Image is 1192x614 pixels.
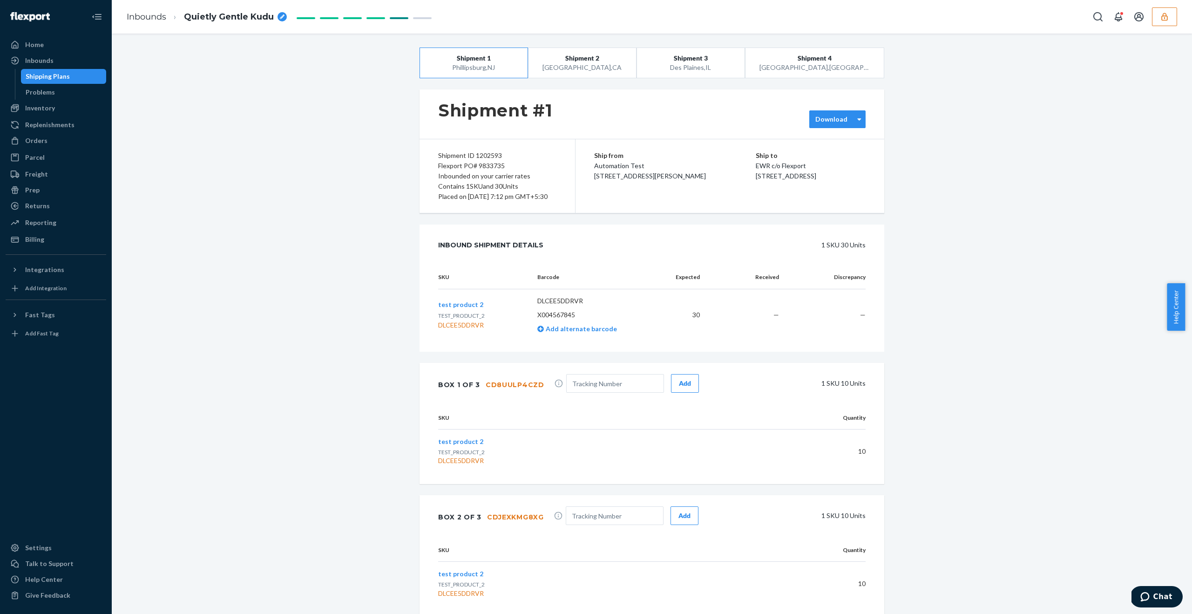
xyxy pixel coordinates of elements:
button: Open account menu [1130,7,1148,26]
div: Replenishments [25,120,74,130]
button: Shipment 4[GEOGRAPHIC_DATA],[GEOGRAPHIC_DATA] [745,48,884,78]
span: test product 2 [438,570,483,578]
th: Barcode [530,266,661,289]
a: Home [6,37,106,52]
button: Open Search Box [1089,7,1107,26]
a: Parcel [6,150,106,165]
div: Settings [25,543,52,553]
div: Help Center [25,575,63,584]
a: Freight [6,167,106,182]
div: Prep [25,185,40,195]
span: — [860,311,866,319]
span: Shipment 1 [457,54,491,63]
input: Tracking Number [566,506,664,525]
div: Orders [25,136,47,145]
button: Give Feedback [6,588,106,603]
button: test product 2 [438,437,483,446]
img: Flexport logo [10,12,50,21]
span: Quietly Gentle Kudu [184,11,274,23]
th: SKU [438,266,530,289]
th: Expected [661,266,707,289]
div: DLCEE5DDRVR [438,321,485,330]
div: Inventory [25,103,55,113]
div: Problems [26,88,55,97]
th: Received [707,266,786,289]
th: SKU [438,406,712,430]
a: Reporting [6,215,106,230]
a: Inbounds [127,12,166,22]
div: [GEOGRAPHIC_DATA] , [GEOGRAPHIC_DATA] [759,63,870,72]
div: Integrations [25,265,64,274]
div: Phillipsburg , NJ [431,63,517,72]
span: TEST_PRODUCT_2 [438,449,485,456]
a: Replenishments [6,117,106,132]
p: DLCEE5DDRVR [537,296,653,306]
td: 30 [661,289,707,341]
div: CDJEXKMG8XG [487,512,544,522]
div: Box 1 of 3 [438,375,544,394]
div: Shipping Plans [26,72,70,81]
div: Box 2 of 3 [438,508,544,526]
button: Integrations [6,262,106,277]
div: [GEOGRAPHIC_DATA] , CA [539,63,625,72]
a: Billing [6,232,106,247]
a: Add alternate barcode [537,325,617,333]
button: Shipment 3Des Plaines,IL [637,48,745,78]
div: Freight [25,170,48,179]
div: Give Feedback [25,591,70,600]
div: 1 SKU 10 Units [713,374,866,393]
span: Shipment 3 [674,54,708,63]
span: [STREET_ADDRESS] [756,172,816,180]
a: Orders [6,133,106,148]
a: Help Center [6,572,106,587]
button: Help Center [1167,283,1185,331]
th: Discrepancy [786,266,866,289]
a: Add Integration [6,281,106,296]
button: test product 2 [438,569,483,579]
div: Reporting [25,218,56,227]
button: test product 2 [438,300,483,309]
div: Add [678,511,691,520]
button: Close Navigation [88,7,106,26]
p: X004567845 [537,310,653,320]
div: Parcel [25,153,45,162]
div: Talk to Support [25,559,74,568]
a: Inventory [6,101,106,116]
div: Des Plaines , IL [648,63,734,72]
div: Shipment ID 1202593 [438,150,556,161]
th: Quantity [712,406,866,430]
div: Inbounded on your carrier rates [438,171,556,181]
span: TEST_PRODUCT_2 [438,312,485,319]
p: Ship to [756,150,866,161]
a: Add Fast Tag [6,326,106,341]
ol: breadcrumbs [119,3,294,31]
button: Shipment 2[GEOGRAPHIC_DATA],CA [528,48,637,78]
button: Add [671,374,699,393]
th: Quantity [712,539,866,562]
div: Add Fast Tag [25,329,59,337]
span: Shipment 2 [565,54,599,63]
p: Ship from [594,150,756,161]
button: Fast Tags [6,307,106,322]
td: 10 [712,430,866,473]
div: Home [25,40,44,49]
div: Contains 1 SKU and 30 Units [438,181,556,191]
span: Automation Test [STREET_ADDRESS][PERSON_NAME] [594,162,706,180]
div: Placed on [DATE] 7:12 pm GMT+5:30 [438,191,556,202]
div: Flexport PO# 9833735 [438,161,556,171]
th: SKU [438,539,712,562]
div: Returns [25,201,50,211]
button: Add [670,506,698,525]
div: 1 SKU 30 Units [564,236,866,254]
div: 1 SKU 10 Units [712,506,866,525]
a: Inbounds [6,53,106,68]
div: DLCEE5DDRVR [438,589,704,598]
input: Tracking Number [566,374,664,393]
span: test product 2 [438,300,483,308]
iframe: Opens a widget where you can chat to one of our agents [1131,586,1183,609]
div: Add Integration [25,284,67,292]
a: Settings [6,540,106,555]
p: EWR c/o Flexport [756,161,866,171]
